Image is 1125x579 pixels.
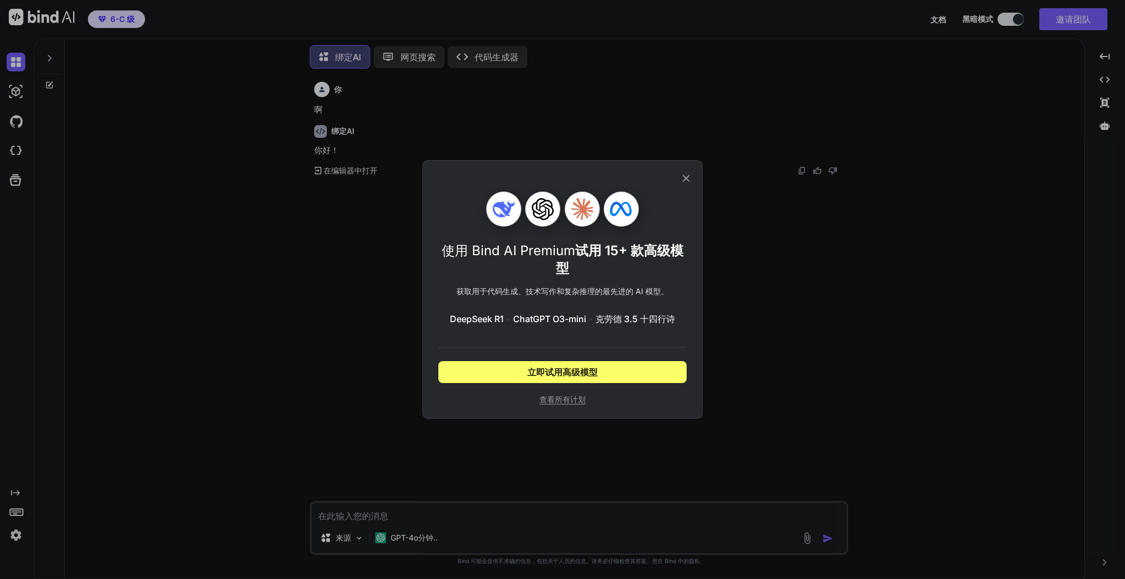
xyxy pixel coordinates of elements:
font: • [506,313,511,324]
img: 深度探索 [493,198,515,220]
button: 立即试用高级模型 [438,361,687,383]
font: 生成、技术写作和复杂推理的最先进的 AI 模型。 [503,286,669,296]
font: DeepSeek R1 [450,313,504,324]
font: • [588,313,593,324]
font: ChatGPT O3-mini [513,313,586,324]
font: 立即试用高级模型 [527,367,598,378]
font: 获取用于代码 [456,286,503,296]
font: 试用 15+ 款高级模型 [556,243,683,276]
font: 查看所有计划 [539,395,586,404]
font: 克劳德 3.5 十四行诗 [595,313,675,324]
font: 使用 Bind AI Premium [442,243,575,258]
